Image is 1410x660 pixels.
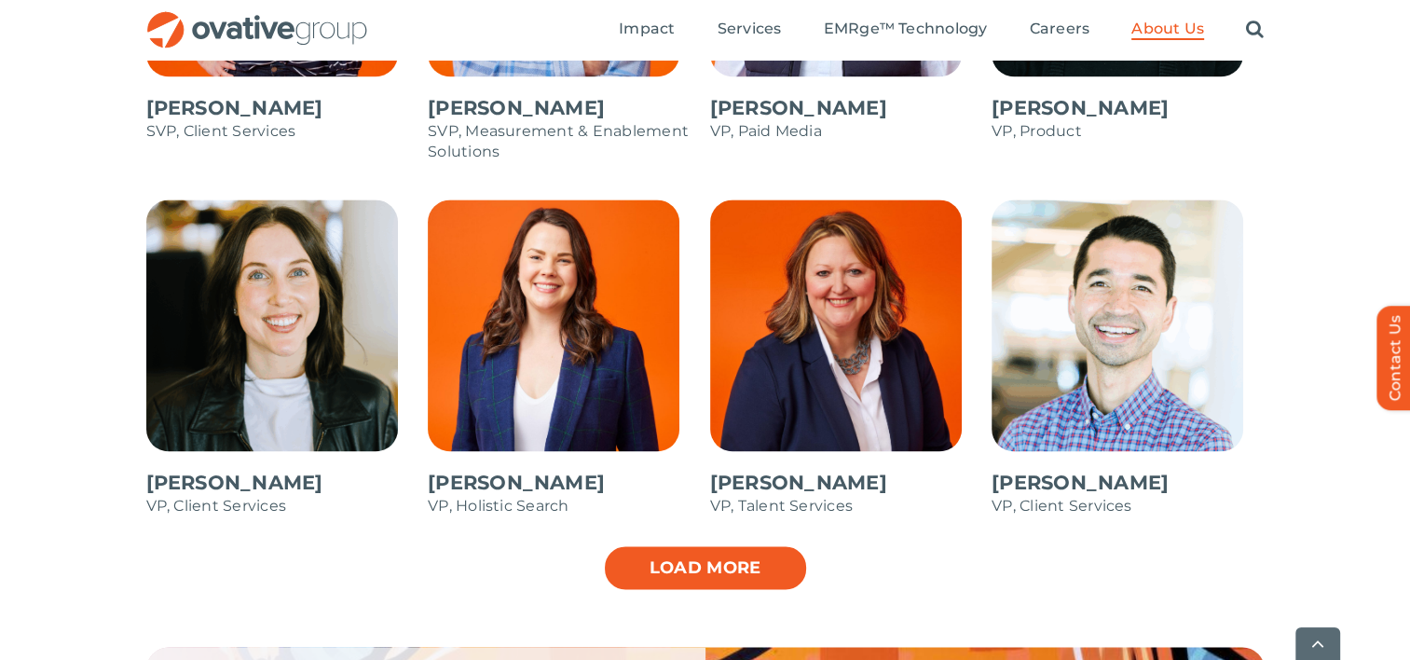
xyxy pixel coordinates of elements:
[823,20,987,40] a: EMRge™ Technology
[619,20,675,38] span: Impact
[145,9,369,27] a: OG_Full_horizontal_RGB
[1131,20,1204,40] a: About Us
[603,544,808,591] a: Load more
[1246,20,1264,40] a: Search
[619,20,675,40] a: Impact
[718,20,782,38] span: Services
[718,20,782,40] a: Services
[1030,20,1090,40] a: Careers
[1030,20,1090,38] span: Careers
[1131,20,1204,38] span: About Us
[823,20,987,38] span: EMRge™ Technology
